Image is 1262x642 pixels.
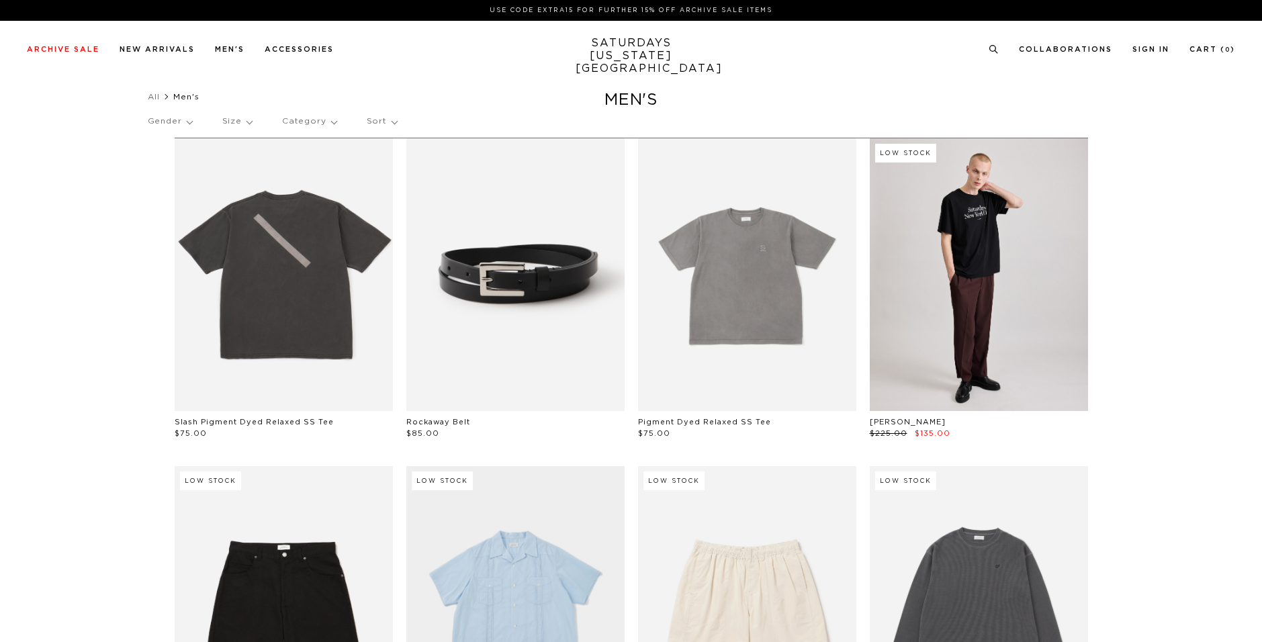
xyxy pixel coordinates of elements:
[870,418,946,426] a: [PERSON_NAME]
[120,46,195,53] a: New Arrivals
[173,93,199,101] span: Men's
[1189,46,1235,53] a: Cart (0)
[27,46,99,53] a: Archive Sale
[175,418,334,426] a: Slash Pigment Dyed Relaxed SS Tee
[875,144,936,163] div: Low Stock
[643,471,705,490] div: Low Stock
[406,418,470,426] a: Rockaway Belt
[412,471,473,490] div: Low Stock
[638,418,771,426] a: Pigment Dyed Relaxed SS Tee
[215,46,244,53] a: Men's
[32,5,1230,15] p: Use Code EXTRA15 for Further 15% Off Archive Sale Items
[282,106,336,137] p: Category
[148,93,160,101] a: All
[915,430,950,437] span: $135.00
[406,430,439,437] span: $85.00
[576,37,686,75] a: SATURDAYS[US_STATE][GEOGRAPHIC_DATA]
[148,106,192,137] p: Gender
[870,430,907,437] span: $225.00
[175,430,207,437] span: $75.00
[180,471,241,490] div: Low Stock
[367,106,397,137] p: Sort
[1225,47,1230,53] small: 0
[1132,46,1169,53] a: Sign In
[265,46,334,53] a: Accessories
[222,106,252,137] p: Size
[875,471,936,490] div: Low Stock
[638,430,670,437] span: $75.00
[1019,46,1112,53] a: Collaborations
